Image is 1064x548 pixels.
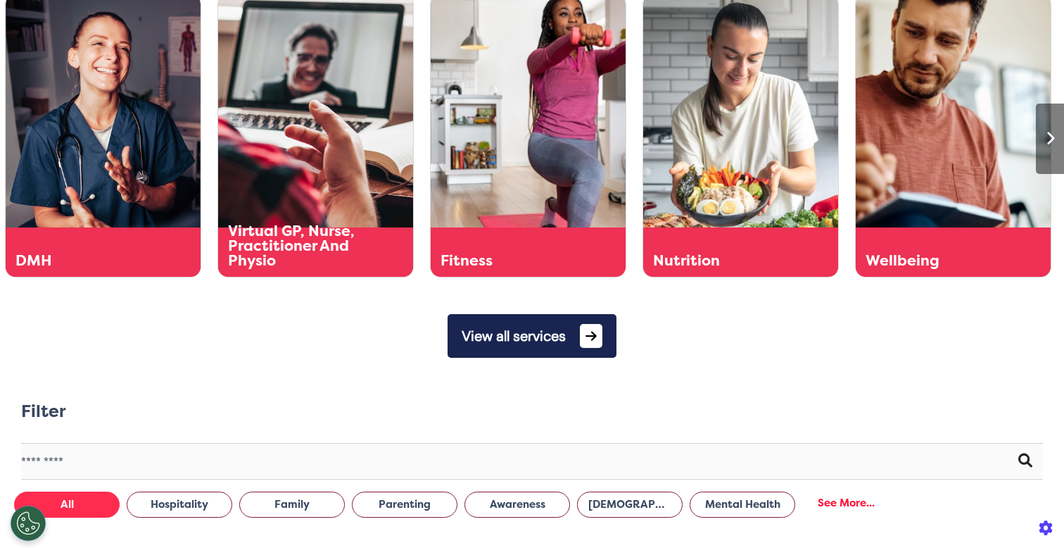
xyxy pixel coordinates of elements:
[21,401,66,422] h2: Filter
[448,314,616,358] button: View all services
[464,492,570,518] button: Awareness
[653,254,790,268] div: Nutrition
[239,492,345,518] button: Family
[352,492,457,518] button: Parenting
[690,492,795,518] button: Mental Health
[228,224,365,268] div: Virtual GP, Nurse, Practitioner And Physio
[802,490,890,516] div: See More...
[14,492,120,518] button: All
[441,254,577,268] div: Fitness
[127,492,232,518] button: Hospitality
[866,254,1002,268] div: Wellbeing
[577,492,683,518] button: [DEMOGRAPHIC_DATA] Health
[11,506,46,541] button: Open Preferences
[15,254,152,268] div: DMH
